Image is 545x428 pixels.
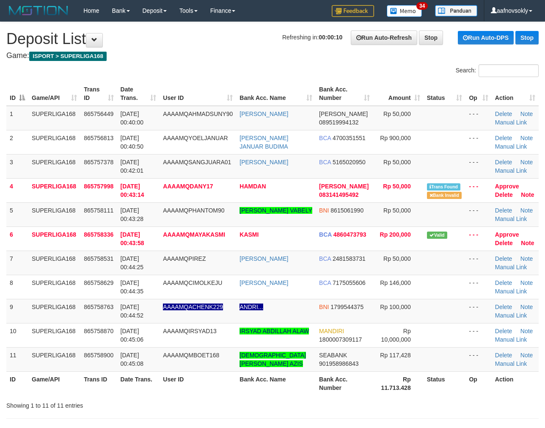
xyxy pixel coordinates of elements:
span: 34 [416,2,428,10]
td: 11 [6,347,28,371]
a: Stop [419,30,443,45]
a: Delete [495,240,513,246]
td: - - - [465,226,491,251]
span: 865758870 [84,328,113,334]
span: [DATE] 00:43:58 [121,231,144,246]
span: Copy 901958986843 to clipboard [319,360,358,367]
span: [PERSON_NAME] [319,183,369,190]
span: 865757378 [84,159,113,166]
th: ID: activate to sort column descending [6,82,28,106]
span: BCA [319,159,331,166]
a: Note [521,191,534,198]
td: - - - [465,275,491,299]
span: Valid transaction [427,232,447,239]
a: Note [520,304,533,310]
span: 865758629 [84,279,113,286]
th: ID [6,371,28,395]
img: Button%20Memo.svg [387,5,422,17]
a: Delete [495,279,512,286]
span: 865756813 [84,135,113,141]
a: Note [520,159,533,166]
a: Note [520,135,533,141]
span: Rp 50,000 [383,110,411,117]
td: - - - [465,251,491,275]
td: - - - [465,299,491,323]
span: [DATE] 00:43:28 [121,207,144,222]
td: SUPERLIGA168 [28,130,80,154]
a: Run Auto-Refresh [351,30,417,45]
th: Rp 11.713.428 [373,371,424,395]
th: Game/API [28,371,80,395]
a: [PERSON_NAME] JANUAR BUDIMA [239,135,288,150]
a: KASMI [239,231,259,238]
span: 865758336 [84,231,113,238]
span: Copy 1800007309117 to clipboard [319,336,362,343]
th: Action [492,371,539,395]
a: Delete [495,191,513,198]
a: [DEMOGRAPHIC_DATA][PERSON_NAME] AZIS [239,352,306,367]
span: BNI [319,304,329,310]
span: 865756449 [84,110,113,117]
span: [DATE] 00:44:35 [121,279,144,295]
h1: Deposit List [6,30,539,47]
span: BNI [319,207,329,214]
a: Note [520,207,533,214]
span: Nama rekening ada tanda titik/strip, harap diedit [163,304,223,310]
span: Rp 146,000 [380,279,410,286]
a: Delete [495,304,512,310]
th: Date Trans. [117,371,160,395]
a: Manual Link [495,312,527,319]
th: Op [465,371,491,395]
td: SUPERLIGA168 [28,347,80,371]
a: IRSYAD ABDILLAH ALAW [239,328,309,334]
span: ISPORT > SUPERLIGA168 [29,52,107,61]
a: Delete [495,110,512,117]
a: Approve [495,183,519,190]
span: [PERSON_NAME] [319,110,368,117]
span: Rp 50,000 [383,207,411,214]
th: Bank Acc. Name [236,371,316,395]
a: ANDRI... [239,304,263,310]
span: BCA [319,255,331,262]
span: AAAAMQMBOET168 [163,352,219,359]
span: AAAAMQPHANTOM90 [163,207,224,214]
td: SUPERLIGA168 [28,226,80,251]
a: HAMDAN [239,183,266,190]
span: Copy 2481583731 to clipboard [333,255,366,262]
td: - - - [465,130,491,154]
img: Feedback.jpg [332,5,374,17]
a: [PERSON_NAME] [239,159,288,166]
span: [DATE] 00:42:01 [121,159,144,174]
span: Bank is not match [427,192,462,199]
label: Search: [456,64,539,77]
a: Manual Link [495,167,527,174]
th: Bank Acc. Number [316,371,373,395]
a: Approve [495,231,519,238]
a: Delete [495,328,512,334]
td: 2 [6,130,28,154]
th: Game/API: activate to sort column ascending [28,82,80,106]
span: Rp 900,000 [380,135,410,141]
span: Rp 10,000,000 [381,328,411,343]
span: 865758763 [84,304,113,310]
th: Trans ID: activate to sort column ascending [80,82,117,106]
span: Rp 117,428 [380,352,410,359]
td: SUPERLIGA168 [28,299,80,323]
span: MANDIRI [319,328,344,334]
th: Bank Acc. Name: activate to sort column ascending [236,82,316,106]
span: Copy 7175055606 to clipboard [333,279,366,286]
span: Similar transaction found [427,183,461,191]
span: AAAAMQAHMADSUNY90 [163,110,233,117]
span: Copy 4860473793 to clipboard [333,231,366,238]
a: Manual Link [495,215,527,222]
span: Copy 5165020950 to clipboard [333,159,366,166]
a: Stop [515,31,539,44]
td: 5 [6,202,28,226]
th: User ID [160,371,236,395]
span: Copy 089519994132 to clipboard [319,119,358,126]
a: Note [520,255,533,262]
span: 865757998 [84,183,113,190]
span: Copy 083141495492 to clipboard [319,191,358,198]
th: Status: activate to sort column ascending [424,82,466,106]
th: Trans ID [80,371,117,395]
